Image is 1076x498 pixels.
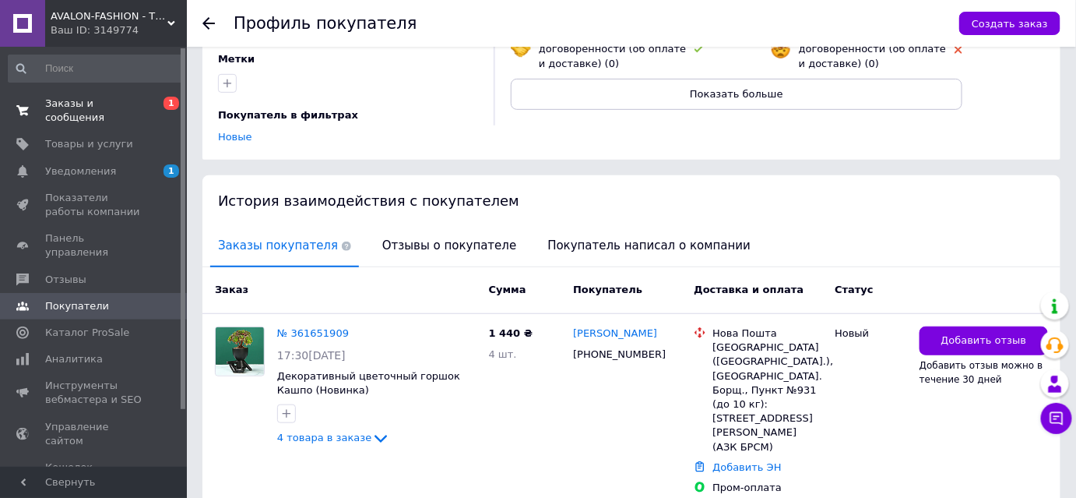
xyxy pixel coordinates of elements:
span: Управление сайтом [45,420,144,448]
a: Новые [218,131,252,143]
span: История взаимодействия с покупателем [218,192,519,209]
div: [GEOGRAPHIC_DATA] ([GEOGRAPHIC_DATA].), [GEOGRAPHIC_DATA]. Борщ., Пункт №931 (до 10 кг): [STREET_... [712,341,822,454]
span: 1 [164,164,179,178]
div: Пром-оплата [712,481,822,495]
span: Покупатели [45,299,109,313]
span: 1 [164,97,179,110]
span: Статус [835,284,874,295]
div: [PHONE_NUMBER] [570,344,669,365]
a: 4 товара в заказе [277,432,390,443]
span: Каталог ProSale [45,326,129,340]
span: Не соблюдает договоренности (об оплате и доставке) (0) [799,29,946,69]
img: emoji [771,39,791,59]
span: Уведомления [45,164,116,178]
a: Фото товару [215,327,265,376]
span: Товары и услуги [45,137,133,151]
span: Панель управления [45,231,144,260]
button: Создать заказ [959,12,1060,35]
span: AVALON-FASHION - ТІЛЬКИ КОРИСНИЙ ШОПІНГ ! [51,9,167,23]
div: Ваш ID: 3149774 [51,23,187,37]
span: Покупатель написал о компании [540,226,758,266]
h1: Профиль покупателя [234,14,417,33]
span: Отзывы [45,273,86,287]
span: 1 440 ₴ [489,327,533,339]
button: Чат с покупателем [1041,403,1072,434]
img: emoji [511,39,531,59]
img: rating-tag-type [955,46,962,54]
a: [PERSON_NAME] [573,327,657,341]
span: Инструменты вебмастера и SEO [45,379,144,407]
span: 17:30[DATE] [277,349,346,362]
span: Доставка и оплата [694,284,803,295]
span: Создать заказ [972,18,1048,30]
a: Декоративный цветочный горшок Кашпо (Новинка) [277,370,460,397]
a: Добавить ЭН [712,461,781,473]
img: rating-tag-type [694,46,703,53]
span: Заказ [215,284,248,295]
span: Сумма [489,284,526,295]
span: 4 товара в заказе [277,433,371,444]
div: Покупатель в фильтрах [218,108,474,122]
span: Показатели работы компании [45,191,144,219]
span: Добавить отзыв можно в течение 30 дней [920,360,1043,385]
span: 4 шт. [489,348,517,360]
span: Показать больше [690,88,783,100]
span: Заказы покупателя [210,226,359,266]
input: Поиск [8,55,184,83]
span: Заказы и сообщения [45,97,144,125]
span: Отзывы о покупателе [374,226,524,266]
button: Показать больше [511,79,962,110]
div: Вернуться назад [202,17,215,30]
button: Добавить отзыв [920,327,1048,355]
span: Добавить отзыв [941,334,1027,348]
span: Кошелек компании [45,461,144,489]
a: № 361651909 [277,327,349,339]
img: Фото товару [216,327,264,375]
span: Покупатель [573,284,642,295]
div: Нова Пошта [712,327,822,341]
span: Соблюдает договоренности (об оплате и доставке) (0) [539,29,686,69]
span: Метки [218,53,255,65]
span: Аналитика [45,352,103,366]
div: Новый [835,327,907,341]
